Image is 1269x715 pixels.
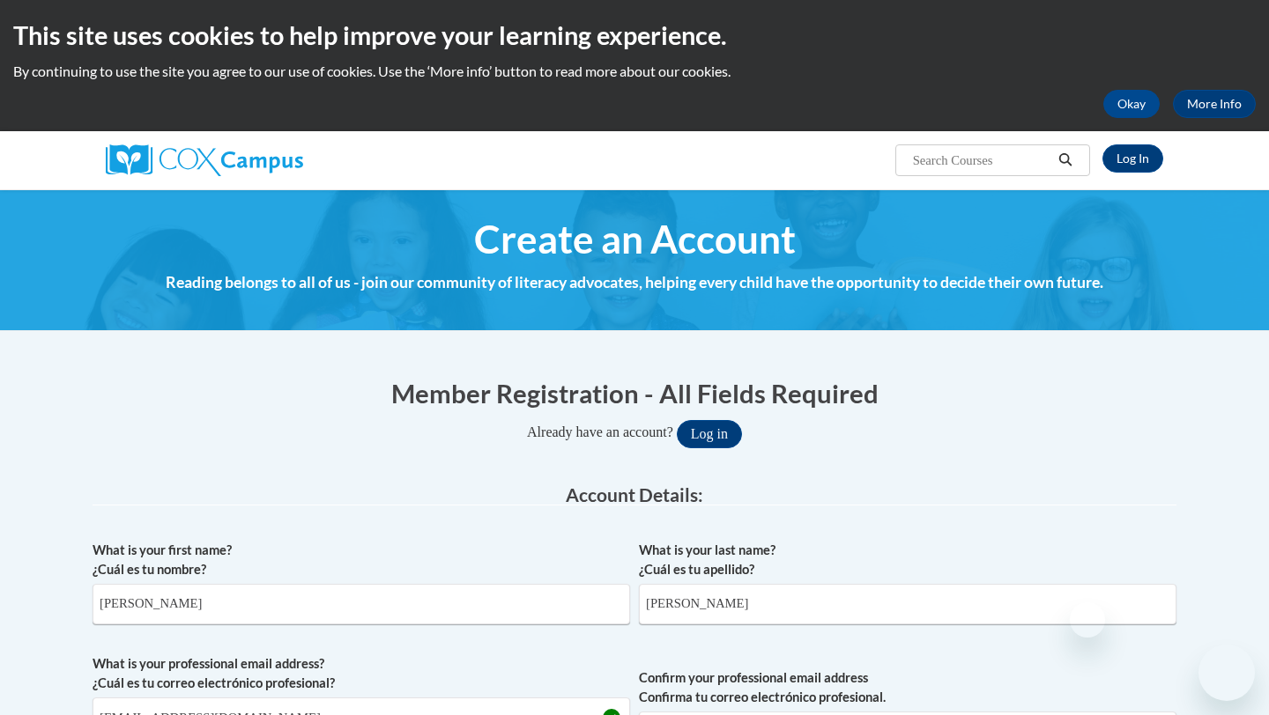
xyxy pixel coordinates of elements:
iframe: Button to launch messaging window [1198,645,1255,701]
label: What is your last name? ¿Cuál es tu apellido? [639,541,1176,579]
input: Metadata input [93,584,630,624]
a: Log In [1102,144,1163,173]
a: More Info [1173,90,1256,118]
iframe: Close message [1070,602,1105,638]
h1: Member Registration - All Fields Required [93,375,1176,411]
span: Account Details: [566,483,703,505]
button: Search [1052,150,1079,171]
button: Log in [677,420,742,448]
label: What is your professional email address? ¿Cuál es tu correo electrónico profesional? [93,654,630,693]
img: Cox Campus [106,144,303,176]
label: What is your first name? ¿Cuál es tu nombre? [93,541,630,579]
p: By continuing to use the site you agree to our use of cookies. Use the ‘More info’ button to read... [13,62,1256,81]
input: Metadata input [639,584,1176,624]
button: Okay [1103,90,1160,118]
h4: Reading belongs to all of us - join our community of literacy advocates, helping every child have... [93,271,1176,294]
label: Confirm your professional email address Confirma tu correo electrónico profesional. [639,668,1176,707]
h2: This site uses cookies to help improve your learning experience. [13,18,1256,53]
input: Search Courses [911,150,1052,171]
span: Create an Account [474,216,796,262]
span: Already have an account? [527,424,673,439]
